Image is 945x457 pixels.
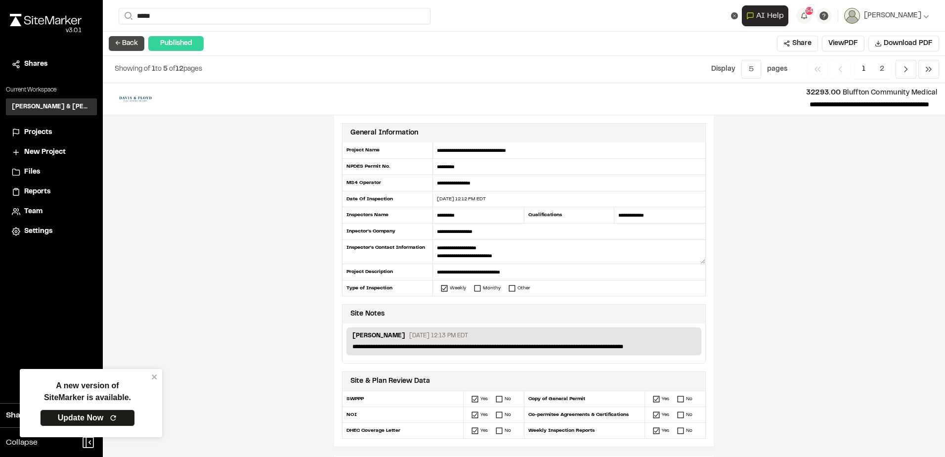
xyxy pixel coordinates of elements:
span: 32293.00 [806,90,841,96]
button: [PERSON_NAME] [844,8,929,24]
div: No [686,411,692,418]
div: Inspectors Name [342,207,433,224]
a: Shares [12,59,91,70]
p: Current Workspace [6,86,97,94]
button: ← Back [109,36,144,51]
button: Download PDF [868,36,939,51]
span: Shares [24,59,47,70]
a: Reports [12,186,91,197]
span: 2 [872,60,892,79]
p: [PERSON_NAME] [352,331,405,342]
div: Co-permitee Agreements & Certifications [524,407,645,423]
div: Weekly Inspection Reports [524,423,645,438]
button: Open AI Assistant [742,5,788,26]
span: Showing of [115,66,152,72]
p: A new version of SiteMarker is available. [44,380,131,404]
div: Oh geez...please don't... [10,26,82,35]
div: Date Of Inspection [342,191,433,207]
button: Share [777,36,818,51]
a: New Project [12,147,91,158]
button: 54 [796,8,812,24]
a: Projects [12,127,91,138]
a: Settings [12,226,91,237]
div: Qualifications [524,207,615,224]
p: [DATE] 12:13 PM EDT [409,331,468,340]
span: Share Workspace [6,410,72,421]
button: 5 [741,60,761,79]
div: Site & Plan Review Data [350,376,430,387]
nav: Navigation [807,60,939,79]
span: New Project [24,147,66,158]
div: MS4 Operator [342,175,433,191]
span: 12 [175,66,183,72]
div: Project Description [342,264,433,280]
div: Site Notes [350,309,385,320]
button: close [151,373,158,381]
div: Other [517,284,530,292]
div: SWPPP [343,391,464,407]
button: Search [119,8,136,24]
p: Display [711,64,735,75]
a: Update Now [40,410,135,426]
div: DHEC Coverage Letter [343,423,464,438]
div: Weekly [450,284,466,292]
img: rebrand.png [10,14,82,26]
div: Yes [662,411,669,418]
div: Yes [662,395,669,403]
span: Reports [24,186,50,197]
span: Download PDF [884,38,933,49]
div: Yes [662,427,669,434]
span: Collapse [6,437,38,449]
span: Team [24,206,43,217]
div: NPDES Permit No. [342,159,433,175]
div: Inpector's Company [342,224,433,240]
span: Files [24,167,40,178]
span: [PERSON_NAME] [864,10,921,21]
span: 54 [805,6,813,15]
div: No [505,395,511,403]
a: Files [12,167,91,178]
button: ViewPDF [822,36,864,51]
span: Projects [24,127,52,138]
span: 1 [855,60,873,79]
div: Yes [480,395,488,403]
div: No [505,427,511,434]
h3: [PERSON_NAME] & [PERSON_NAME] Inc. [12,102,91,111]
div: NOI [343,407,464,423]
p: page s [767,64,787,75]
div: Type of Inspection [342,280,433,296]
div: Yes [480,411,488,418]
div: Inspector's Contact Information [342,240,433,264]
span: AI Help [756,10,784,22]
span: Settings [24,226,52,237]
div: No [686,427,692,434]
div: Project Name [342,142,433,159]
img: User [844,8,860,24]
p: Bluffton Community Medical [168,88,937,98]
div: [DATE] 12:12 PM EDT [433,195,705,203]
div: No [505,411,511,418]
div: Monthy [483,284,501,292]
span: 5 [163,66,168,72]
button: Clear text [731,12,738,19]
div: Open AI Assistant [742,5,792,26]
span: 1 [152,66,155,72]
div: No [686,395,692,403]
a: Team [12,206,91,217]
div: General Information [350,128,418,138]
div: Published [148,36,204,51]
div: Yes [480,427,488,434]
img: file [111,91,160,107]
div: Copy of General Permit [524,391,645,407]
p: to of pages [115,64,202,75]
